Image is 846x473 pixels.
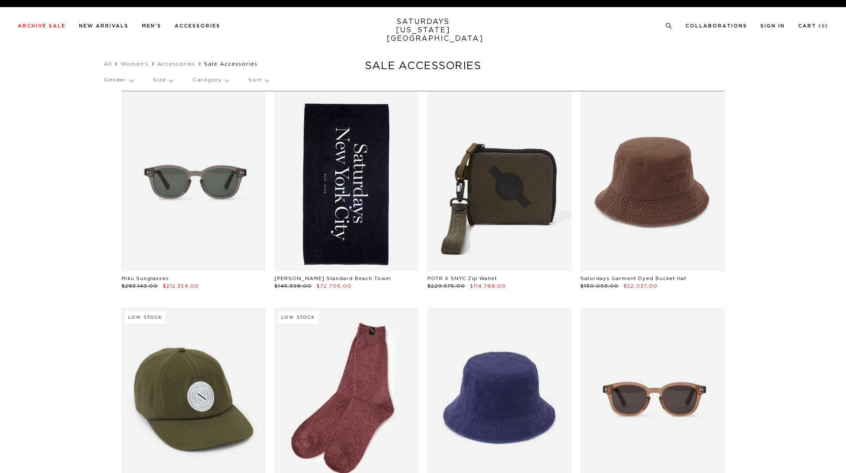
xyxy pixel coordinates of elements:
a: Archive Sale [18,23,66,28]
span: $212.354,00 [163,284,199,289]
a: [PERSON_NAME] Standard Beach Towel [274,276,391,281]
a: Saturdays Garment Dyed Bucket Hat [580,276,686,281]
a: POTR X SNYC Zip Wallet [427,276,497,281]
a: Miku Sunglasses [121,276,169,281]
a: New Arrivals [79,23,129,28]
a: Women's [121,61,149,66]
span: $130.093,00 [580,284,619,289]
a: Accessories [175,23,220,28]
span: $72.706,00 [317,284,352,289]
div: Low Stock [125,311,165,324]
p: Size [153,70,172,90]
span: Sale Accessories [204,61,258,66]
a: Accessories [157,61,195,66]
a: Men's [142,23,161,28]
a: All [104,61,112,66]
span: $145.398,00 [274,284,312,289]
p: Category [192,70,228,90]
p: Gender [104,70,133,90]
a: Collaborations [685,23,747,28]
span: $114.788,00 [470,284,506,289]
span: $52.037,00 [623,284,658,289]
a: SATURDAYS[US_STATE][GEOGRAPHIC_DATA] [387,18,460,43]
a: Cart (0) [798,23,828,28]
p: Sort [248,70,268,90]
span: $229.575,00 [427,284,465,289]
a: Sign In [760,23,785,28]
small: 0 [822,24,825,28]
div: Low Stock [278,311,318,324]
span: $283.143,00 [121,284,158,289]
